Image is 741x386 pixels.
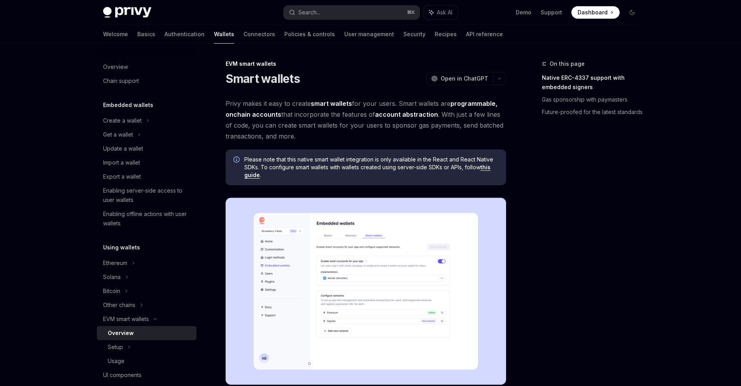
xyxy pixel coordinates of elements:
[97,354,196,368] a: Usage
[550,59,585,68] span: On this page
[103,7,151,18] img: dark logo
[226,98,506,142] span: Privy makes it easy to create for your users. Smart wallets are that incorporate the features of ...
[226,198,506,385] img: Sample enable smart wallets
[103,62,128,72] div: Overview
[424,5,458,19] button: Ask AI
[103,186,192,205] div: Enabling server-side access to user wallets
[284,5,420,19] button: Search...⌘K
[103,172,141,181] div: Export a wallet
[426,72,493,85] button: Open in ChatGPT
[103,25,128,44] a: Welcome
[344,25,394,44] a: User management
[103,100,153,110] h5: Embedded wallets
[103,370,142,380] div: UI components
[403,25,426,44] a: Security
[97,142,196,156] a: Update a wallet
[571,6,620,19] a: Dashboard
[103,314,149,324] div: EVM smart wallets
[541,9,562,16] a: Support
[578,9,608,16] span: Dashboard
[103,116,142,125] div: Create a wallet
[214,25,234,44] a: Wallets
[97,184,196,207] a: Enabling server-side access to user wallets
[103,272,121,282] div: Solana
[108,342,123,352] div: Setup
[103,76,139,86] div: Chain support
[226,60,506,68] div: EVM smart wallets
[298,8,320,17] div: Search...
[103,130,133,139] div: Get a wallet
[243,25,275,44] a: Connectors
[516,9,531,16] a: Demo
[97,60,196,74] a: Overview
[311,100,352,107] strong: smart wallets
[233,156,241,164] svg: Info
[103,258,127,268] div: Ethereum
[103,243,140,252] h5: Using wallets
[437,9,452,16] span: Ask AI
[97,170,196,184] a: Export a wallet
[226,72,300,86] h1: Smart wallets
[542,72,645,93] a: Native ERC-4337 support with embedded signers
[626,6,638,19] button: Toggle dark mode
[97,207,196,230] a: Enabling offline actions with user wallets
[103,209,192,228] div: Enabling offline actions with user wallets
[108,328,134,338] div: Overview
[103,158,140,167] div: Import a wallet
[108,356,124,366] div: Usage
[244,156,498,179] span: Please note that this native smart wallet integration is only available in the React and React Na...
[103,300,135,310] div: Other chains
[441,75,488,82] span: Open in ChatGPT
[137,25,155,44] a: Basics
[542,93,645,106] a: Gas sponsorship with paymasters
[97,74,196,88] a: Chain support
[466,25,503,44] a: API reference
[165,25,205,44] a: Authentication
[375,111,438,119] a: account abstraction
[407,9,415,16] span: ⌘ K
[97,326,196,340] a: Overview
[97,156,196,170] a: Import a wallet
[97,368,196,382] a: UI components
[284,25,335,44] a: Policies & controls
[103,286,120,296] div: Bitcoin
[103,144,143,153] div: Update a wallet
[435,25,457,44] a: Recipes
[542,106,645,118] a: Future-proofed for the latest standards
